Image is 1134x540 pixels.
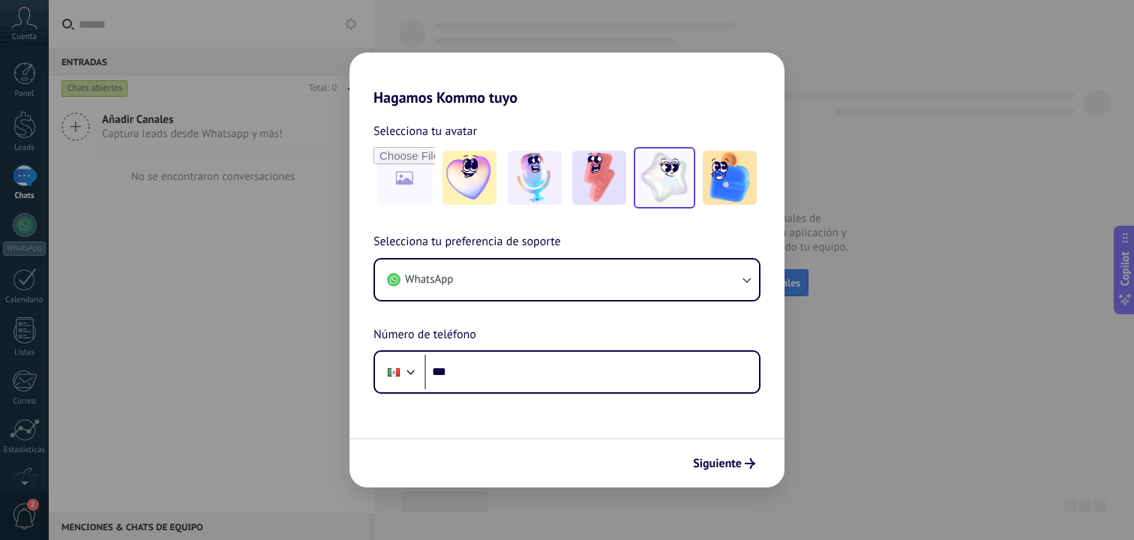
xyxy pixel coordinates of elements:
[379,356,408,388] div: Mexico: + 52
[686,451,762,476] button: Siguiente
[572,151,626,205] img: -3.jpeg
[373,325,476,345] span: Número de teléfono
[703,151,757,205] img: -5.jpeg
[693,458,742,469] span: Siguiente
[373,121,477,141] span: Selecciona tu avatar
[349,52,784,106] h2: Hagamos Kommo tuyo
[442,151,496,205] img: -1.jpeg
[637,151,691,205] img: -4.jpeg
[375,259,759,300] button: WhatsApp
[373,232,561,252] span: Selecciona tu preferencia de soporte
[405,272,453,287] span: WhatsApp
[508,151,562,205] img: -2.jpeg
